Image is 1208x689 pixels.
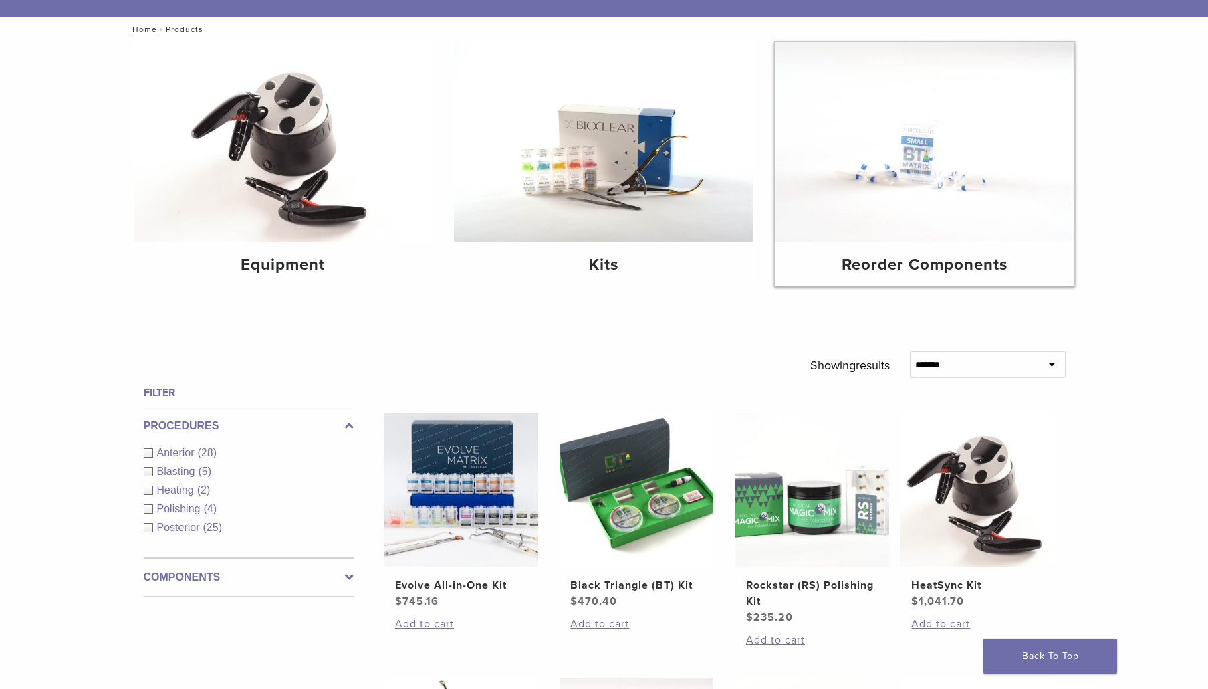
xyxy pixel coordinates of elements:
a: HeatSync KitHeatSync Kit $1,041.70 [900,413,1056,609]
label: Procedures [144,418,354,434]
h4: Equipment [144,253,422,277]
a: Home [128,25,157,34]
a: Add to cart: “Evolve All-in-One Kit” [395,616,527,632]
bdi: 470.40 [570,595,617,608]
a: Evolve All-in-One KitEvolve All-in-One Kit $745.16 [384,413,539,609]
bdi: 745.16 [395,595,439,608]
h2: Evolve All-in-One Kit [395,577,527,593]
span: Blasting [157,466,199,477]
img: Reorder Components [775,42,1074,242]
a: Equipment [134,42,433,286]
span: / [157,26,166,33]
img: Rockstar (RS) Polishing Kit [735,413,889,567]
a: Reorder Components [775,42,1074,286]
label: Components [144,569,354,585]
a: Back To Top [983,639,1117,674]
span: $ [911,595,919,608]
img: Evolve All-in-One Kit [384,413,538,567]
a: Rockstar (RS) Polishing KitRockstar (RS) Polishing Kit $235.20 [735,413,890,625]
p: Showing results [810,351,890,379]
span: Anterior [157,447,198,458]
h4: Kits [465,253,743,277]
h2: HeatSync Kit [911,577,1044,593]
h2: Rockstar (RS) Polishing Kit [746,577,878,609]
nav: Products [123,17,1086,41]
span: Polishing [157,503,204,514]
img: Black Triangle (BT) Kit [560,413,713,567]
h4: Reorder Components [786,253,1064,277]
span: Posterior [157,522,203,533]
span: Heating [157,484,197,496]
a: Add to cart: “HeatSync Kit” [911,616,1044,632]
span: $ [570,595,578,608]
span: (25) [203,522,222,533]
h4: Filter [144,385,354,401]
a: Add to cart: “Black Triangle (BT) Kit” [570,616,703,632]
img: HeatSync Kit [900,413,1054,567]
bdi: 1,041.70 [911,595,964,608]
span: $ [395,595,402,608]
span: (28) [198,447,217,458]
span: (2) [197,484,211,496]
img: Equipment [134,42,433,242]
span: $ [746,611,753,624]
bdi: 235.20 [746,611,793,624]
h2: Black Triangle (BT) Kit [570,577,703,593]
a: Black Triangle (BT) KitBlack Triangle (BT) Kit $470.40 [559,413,715,609]
span: (4) [203,503,217,514]
a: Kits [454,42,753,286]
img: Kits [454,42,753,242]
span: (5) [198,466,211,477]
a: Add to cart: “Rockstar (RS) Polishing Kit” [746,632,878,648]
